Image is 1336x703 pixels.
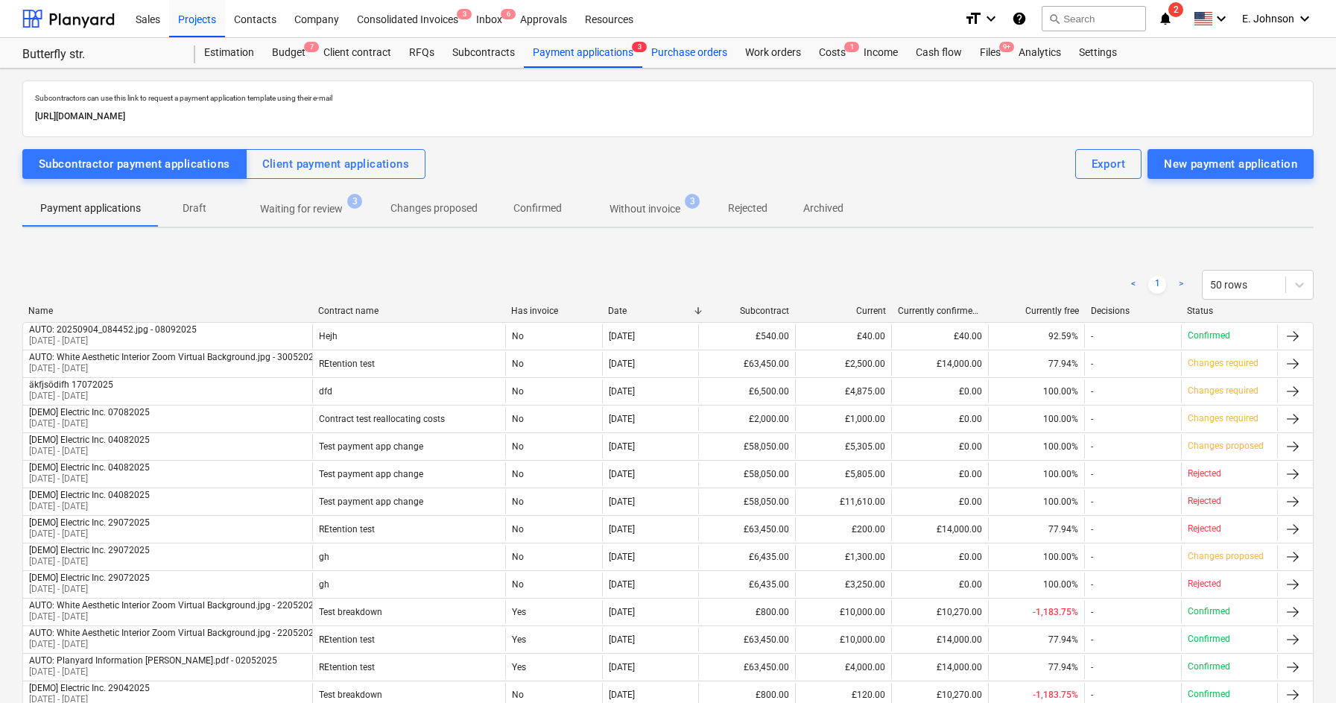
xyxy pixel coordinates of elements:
[29,324,197,335] div: AUTO: 20250904_084452.jpg - 08092025
[1188,440,1264,453] p: Changes proposed
[29,407,150,417] div: [DEMO] Electric Inc. 07082025
[304,42,319,52] span: 7
[319,441,423,452] div: Test payment app change
[1091,662,1093,672] div: -
[1188,523,1221,535] p: Rejected
[685,194,700,209] span: 3
[1188,330,1230,342] p: Confirmed
[318,306,499,316] div: Contract name
[609,359,635,369] div: [DATE]
[1091,331,1093,341] div: -
[698,600,794,624] div: £800.00
[319,552,329,562] div: gh
[698,517,794,541] div: £63,450.00
[1091,306,1176,316] div: Decisions
[29,417,150,430] p: [DATE] - [DATE]
[29,638,319,651] p: [DATE] - [DATE]
[1188,357,1259,370] p: Changes required
[29,573,150,583] div: [DEMO] Electric Inc. 29072025
[907,38,971,68] div: Cash flow
[736,38,810,68] a: Work orders
[1042,6,1146,31] button: Search
[642,38,736,68] a: Purchase orders
[29,435,150,445] div: [DEMO] Electric Inc. 04082025
[891,435,987,458] div: £0.00
[29,583,150,596] p: [DATE] - [DATE]
[801,306,886,316] div: Current
[319,579,329,590] div: gh
[610,201,680,217] p: Without invoice
[400,38,443,68] a: RFQs
[810,38,855,68] a: Costs1
[505,573,601,596] div: No
[795,628,891,652] div: £10,000.00
[891,628,987,652] div: £14,000.00
[29,473,150,485] p: [DATE] - [DATE]
[1261,631,1336,703] iframe: Chat Widget
[29,445,150,458] p: [DATE] - [DATE]
[505,545,601,569] div: No
[698,545,794,569] div: £6,435.00
[1070,38,1126,68] div: Settings
[1212,10,1230,28] i: keyboard_arrow_down
[891,600,987,624] div: £10,270.00
[263,38,314,68] a: Budget7
[608,306,693,316] div: Date
[609,662,635,672] div: [DATE]
[891,379,987,403] div: £0.00
[1188,605,1230,618] p: Confirmed
[1091,359,1093,369] div: -
[698,352,794,376] div: £63,450.00
[1091,386,1093,397] div: -
[982,10,1000,28] i: keyboard_arrow_down
[1033,607,1078,617] span: -1,183.75%
[319,524,375,535] div: REtention test
[795,655,891,679] div: £4,000.00
[1043,469,1078,479] span: 100.00%
[195,38,263,68] div: Estimation
[505,600,601,624] div: Yes
[347,194,362,209] span: 3
[698,490,794,514] div: £58,050.00
[29,555,150,568] p: [DATE] - [DATE]
[844,42,859,52] span: 1
[891,655,987,679] div: £14,000.00
[443,38,524,68] a: Subcontracts
[898,306,983,316] div: Currently confirmed total
[505,435,601,458] div: No
[1188,495,1221,508] p: Rejected
[1043,552,1078,562] span: 100.00%
[609,414,635,424] div: [DATE]
[1075,149,1142,179] button: Export
[1147,149,1314,179] button: New payment application
[29,390,113,403] p: [DATE] - [DATE]
[29,490,150,500] div: [DEMO] Electric Inc. 04082025
[999,42,1014,52] span: 9+
[1091,414,1093,424] div: -
[1048,359,1078,369] span: 77.94%
[971,38,1010,68] a: Files9+
[319,469,423,479] div: Test payment app change
[524,38,642,68] a: Payment applications3
[891,545,987,569] div: £0.00
[855,38,907,68] div: Income
[698,462,794,486] div: £58,050.00
[457,9,472,19] span: 3
[319,359,375,369] div: REtention test
[29,352,319,362] div: AUTO: White Aesthetic Interior Zoom Virtual Background.jpg - 30052025
[609,331,635,341] div: [DATE]
[1048,662,1078,672] span: 77.94%
[1043,386,1078,397] span: 100.00%
[177,201,212,216] p: Draft
[609,524,635,535] div: [DATE]
[319,331,338,341] div: Hejh
[795,407,891,431] div: £1,000.00
[1091,441,1093,452] div: -
[609,690,635,700] div: [DATE]
[319,634,375,645] div: REtention test
[795,435,891,458] div: £5,305.00
[29,335,197,347] p: [DATE] - [DATE]
[319,662,375,672] div: REtention test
